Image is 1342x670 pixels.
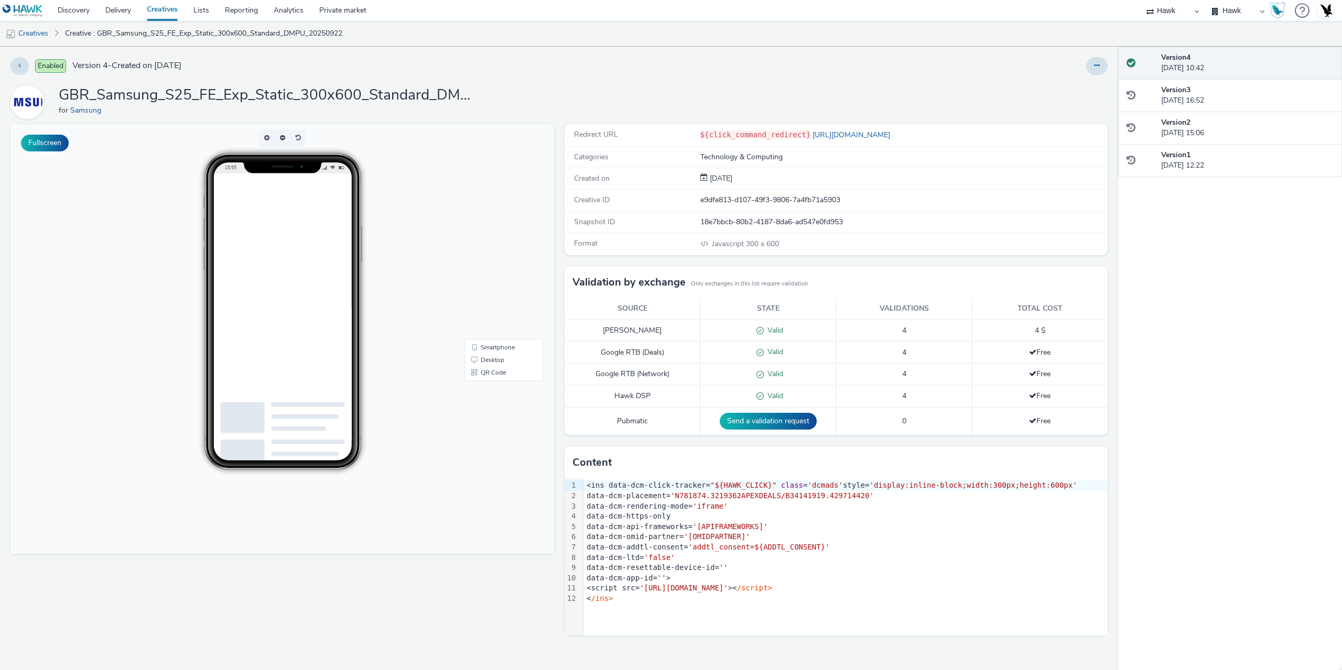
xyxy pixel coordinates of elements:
[764,369,783,379] span: Valid
[1029,416,1051,426] span: Free
[456,217,531,229] li: Smartphone
[1161,85,1334,106] div: [DATE] 16:52
[708,173,732,183] span: [DATE]
[684,532,750,541] span: '[OMIDPARTNER]'
[583,522,1108,532] div: data-dcm-api-frameworks=
[711,239,779,249] span: 300 x 600
[565,583,578,594] div: 11
[807,481,842,489] span: 'dcmads'
[902,325,906,335] span: 4
[583,542,1108,553] div: data-dcm-addtl-consent=
[59,105,70,115] span: for
[1161,150,1191,160] strong: Version 1
[565,491,578,501] div: 2
[1161,85,1191,95] strong: Version 3
[572,274,686,290] h3: Validation by exchange
[70,105,105,115] a: Samsung
[583,501,1108,512] div: data-dcm-rendering-mode=
[764,391,783,401] span: Valid
[574,152,609,162] span: Categories
[565,573,578,584] div: 10
[5,29,16,39] img: mobile
[565,542,578,553] div: 7
[708,173,732,184] div: Creation 22 September 2025, 12:22
[583,480,1108,491] div: <ins data-dcm-click-tracker= = style=
[700,217,1107,227] div: 18e7bbcb-80b2-4187-8da6-ad547e0fd953
[764,347,783,357] span: Valid
[1161,117,1191,127] strong: Version 2
[565,522,578,532] div: 5
[565,532,578,542] div: 6
[574,195,610,205] span: Creative ID
[1161,150,1334,171] div: [DATE] 12:22
[902,369,906,379] span: 4
[21,135,69,151] button: Fullscreen
[902,391,906,401] span: 4
[583,594,1108,604] div: <
[565,386,700,408] td: Hawk DSP
[583,583,1108,594] div: <script src= ><
[640,584,728,592] span: '[URL][DOMAIN_NAME]'
[836,298,972,320] th: Validations
[712,239,746,249] span: Javascript
[1029,347,1051,357] span: Free
[692,502,728,510] span: 'iframe'
[470,233,494,239] span: Desktop
[1029,391,1051,401] span: Free
[1161,117,1334,139] div: [DATE] 15:06
[214,40,225,46] span: 15:55
[1270,2,1290,19] a: Hawk Academy
[456,242,531,255] li: QR Code
[470,220,504,226] span: Smartphone
[574,129,618,139] span: Redirect URL
[737,584,772,592] span: /script>
[691,280,808,288] small: Only exchanges in this list require validation
[583,563,1108,573] div: data-dcm-resettable-device-id=
[72,60,181,72] span: Version 4 - Created on [DATE]
[565,553,578,563] div: 8
[1029,369,1051,379] span: Free
[3,4,43,17] img: undefined Logo
[591,594,613,602] span: /ins>
[470,245,495,251] span: QR Code
[781,481,803,489] span: class
[574,217,615,227] span: Snapshot ID
[657,574,666,582] span: ''
[810,130,894,140] a: [URL][DOMAIN_NAME]
[902,347,906,357] span: 4
[869,481,1077,489] span: 'display:inline-block;width:300px;height:600px'
[700,130,811,139] code: ${click_command_redirect}
[902,416,906,426] span: 0
[1270,2,1285,19] img: Hawk Academy
[700,195,1107,205] div: e9dfe813-d107-49f3-9806-7a4fb71a5903
[670,491,874,500] span: 'N781874.3219362APEXDEALS/B34141919.429714420'
[35,59,66,73] span: Enabled
[59,85,478,105] h1: GBR_Samsung_S25_FE_Exp_Static_300x600_Standard_DMPU_20250922
[583,553,1108,563] div: data-dcm-ltd=
[972,298,1108,320] th: Total cost
[764,325,783,335] span: Valid
[720,413,817,430] button: Send a validation request
[692,522,767,531] span: '[APIFRAMEWORKS]'
[565,320,700,342] td: [PERSON_NAME]
[565,298,700,320] th: Source
[574,238,598,248] span: Format
[700,298,836,320] th: State
[1161,52,1334,74] div: [DATE] 10:42
[565,480,578,491] div: 1
[1161,52,1191,62] strong: Version 4
[583,532,1108,542] div: data-dcm-omid-partner=
[1318,3,1334,18] img: Account UK
[565,364,700,386] td: Google RTB (Network)
[644,553,675,562] span: 'false'
[583,573,1108,584] div: data-dcm-app-id= >
[574,173,610,183] span: Created on
[583,511,1108,522] div: data-dcm-https-only
[565,594,578,604] div: 12
[688,543,830,551] span: 'addtl_consent=${ADDTL_CONSENT}'
[1035,325,1045,335] span: 4 $
[719,563,728,572] span: ''
[12,87,42,117] img: Samsung
[456,229,531,242] li: Desktop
